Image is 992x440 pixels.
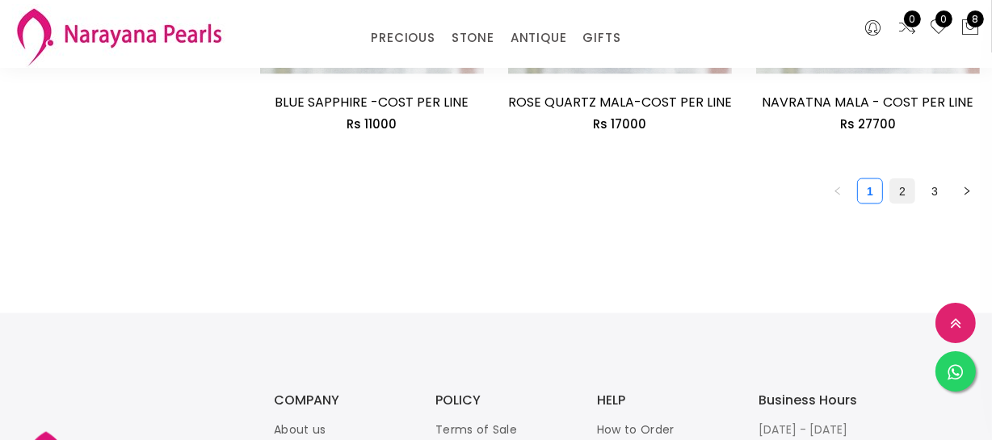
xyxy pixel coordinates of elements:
[582,26,620,50] a: GIFTS
[759,394,888,407] h3: Business Hours
[762,93,973,111] a: NAVRATNA MALA - COST PER LINE
[508,93,732,111] a: ROSE QUARTZ MALA-COST PER LINE
[511,26,567,50] a: ANTIQUE
[825,178,851,204] li: Previous Page
[858,179,882,203] a: 1
[960,18,980,39] button: 8
[435,421,517,438] a: Terms of Sale
[593,115,646,132] span: Rs 17000
[347,115,397,132] span: Rs 11000
[833,186,843,196] span: left
[435,394,565,407] h3: POLICY
[840,115,896,132] span: Rs 27700
[275,93,469,111] a: BLUE SAPPHIRE -COST PER LINE
[274,421,326,438] a: About us
[759,420,888,439] p: [DATE] - [DATE]
[452,26,494,50] a: STONE
[890,179,914,203] a: 2
[825,178,851,204] button: left
[857,178,883,204] li: 1
[967,10,984,27] span: 8
[923,179,947,203] a: 3
[274,394,403,407] h3: COMPANY
[889,178,915,204] li: 2
[954,178,980,204] button: right
[935,10,952,27] span: 0
[897,18,917,39] a: 0
[929,18,948,39] a: 0
[954,178,980,204] li: Next Page
[371,26,435,50] a: PRECIOUS
[904,10,921,27] span: 0
[597,421,675,438] a: How to Order
[597,394,726,407] h3: HELP
[962,186,972,196] span: right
